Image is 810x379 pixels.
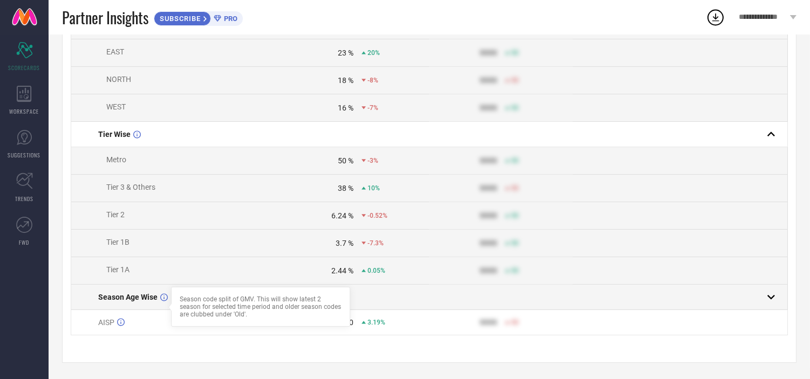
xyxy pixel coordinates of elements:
[15,195,33,203] span: TRENDS
[154,15,203,23] span: SUBSCRIBE
[367,184,380,192] span: 10%
[480,104,497,112] div: 9999
[106,102,126,111] span: WEST
[480,318,497,327] div: 9999
[480,239,497,247] div: 9999
[367,157,378,164] span: -3%
[511,157,519,164] span: 50
[367,104,378,112] span: -7%
[10,107,39,115] span: WORKSPACE
[106,265,130,274] span: Tier 1A
[480,76,497,85] div: 9999
[106,183,155,191] span: Tier 3 & Others
[367,239,384,247] span: -7.3%
[480,266,497,275] div: 9999
[511,184,519,192] span: 50
[480,49,497,57] div: 9999
[367,212,387,219] span: -0.52%
[106,238,130,246] span: Tier 1B
[62,6,148,29] span: Partner Insights
[511,212,519,219] span: 50
[511,104,519,112] span: 50
[367,267,385,274] span: 0.05%
[511,239,519,247] span: 50
[338,156,353,165] div: 50 %
[8,151,41,159] span: SUGGESTIONS
[338,76,353,85] div: 18 %
[331,211,353,220] div: 6.24 %
[480,184,497,192] div: 9999
[367,77,378,84] span: -8%
[9,64,40,72] span: SCORECARDS
[480,156,497,165] div: 9999
[180,295,342,318] div: Season code split of GMV. This will show latest 2 season for selected time period and older seaso...
[367,49,380,57] span: 20%
[106,75,131,84] span: NORTH
[98,318,114,327] span: AISP
[511,77,519,84] span: 50
[338,49,353,57] div: 23 %
[511,49,519,57] span: 50
[106,210,125,219] span: Tier 2
[338,104,353,112] div: 16 %
[480,211,497,220] div: 9999
[221,15,237,23] span: PRO
[98,293,158,301] span: Season Age Wise
[106,47,124,56] span: EAST
[511,319,519,326] span: 50
[338,184,353,192] div: 38 %
[367,319,385,326] span: 3.19%
[336,239,353,247] div: 3.7 %
[19,238,30,246] span: FWD
[331,266,353,275] div: 2.44 %
[106,155,126,164] span: Metro
[98,130,131,139] span: Tier Wise
[511,267,519,274] span: 50
[154,9,243,26] a: SUBSCRIBEPRO
[706,8,725,27] div: Open download list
